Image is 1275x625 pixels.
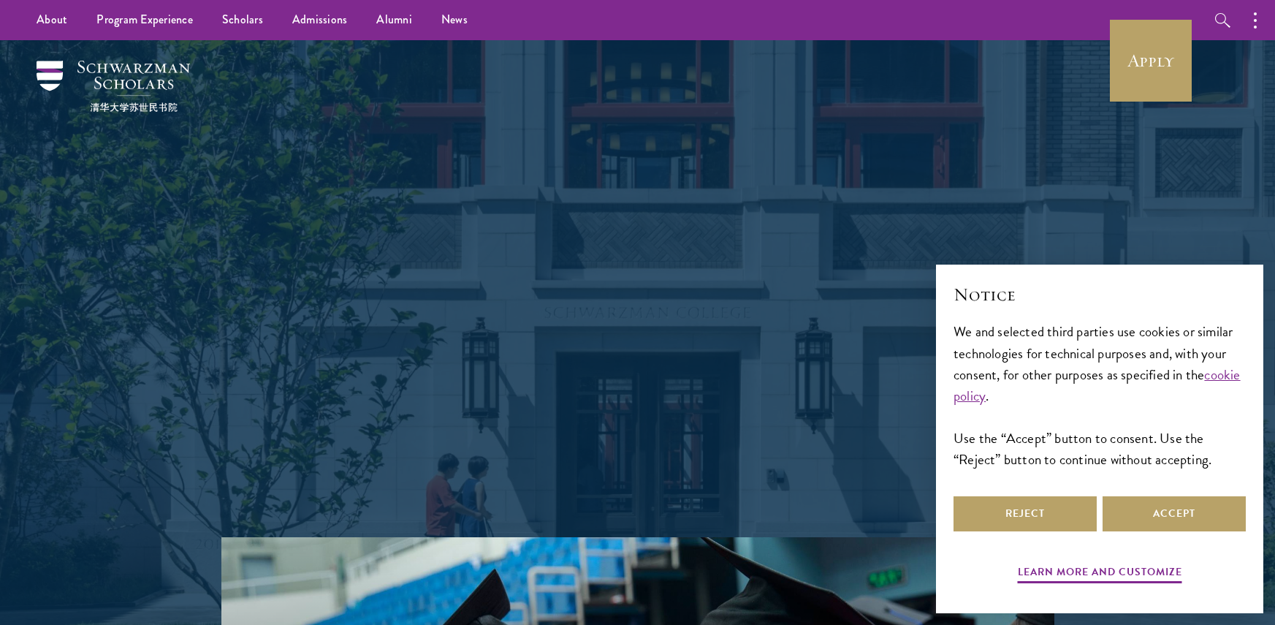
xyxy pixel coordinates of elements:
button: Reject [954,496,1097,531]
a: cookie policy [954,364,1241,406]
div: We and selected third parties use cookies or similar technologies for technical purposes and, wit... [954,321,1246,469]
button: Accept [1103,496,1246,531]
a: Apply [1110,20,1192,102]
img: Schwarzman Scholars [37,61,190,112]
h2: Notice [954,282,1246,307]
button: Learn more and customize [1018,563,1182,586]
